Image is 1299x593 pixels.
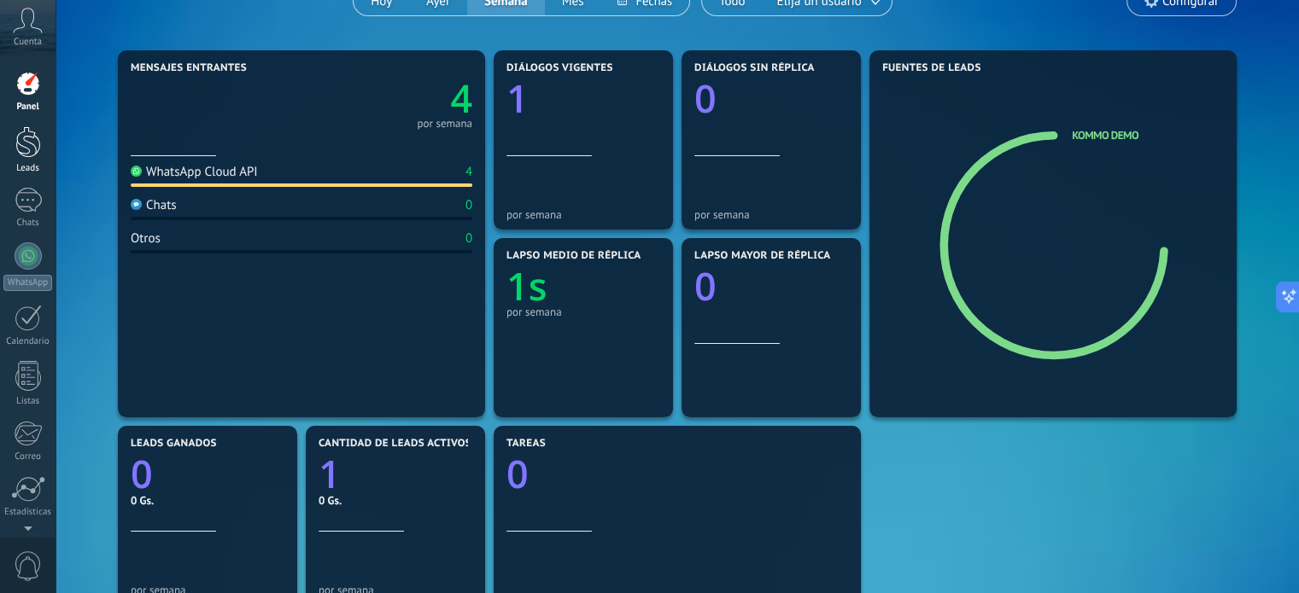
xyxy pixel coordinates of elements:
img: WhatsApp Cloud API [131,166,142,177]
div: por semana [506,208,660,221]
span: Mensajes entrantes [131,62,247,74]
div: WhatsApp [3,275,52,291]
div: 4 [465,164,472,180]
span: Leads ganados [131,438,217,450]
text: 0 [506,448,529,500]
span: Cantidad de leads activos [319,438,471,450]
div: Listas [3,396,53,407]
div: 0 [465,197,472,213]
div: 0 Gs. [319,493,472,508]
text: 0 [131,448,153,500]
div: Panel [3,102,53,113]
div: Otros [131,230,161,247]
div: por semana [506,305,660,318]
div: WhatsApp Cloud API [131,164,258,180]
img: Chats [131,199,142,210]
div: 0 Gs. [131,493,284,508]
div: Correo [3,451,53,462]
span: Lapso medio de réplica [506,250,641,262]
text: 1 [319,448,341,500]
span: Diálogos vigentes [506,62,613,74]
text: 4 [450,73,472,125]
a: 0 [506,448,848,500]
span: Fuentes de leads [882,62,981,74]
text: 1 [506,73,529,125]
text: 0 [694,73,717,125]
div: por semana [694,208,848,221]
text: 1s [506,260,547,312]
a: 4 [301,73,472,125]
div: Chats [3,218,53,229]
span: Diálogos sin réplica [694,62,815,74]
text: 0 [694,260,717,312]
div: Chats [131,197,177,213]
a: 1 [319,448,472,500]
div: Calendario [3,336,53,347]
a: 0 [131,448,284,500]
div: Leads [3,163,53,174]
div: Estadísticas [3,507,53,518]
span: Tareas [506,438,546,450]
div: 0 [465,230,472,247]
span: Cuenta [14,37,42,48]
div: por semana [417,119,472,128]
a: Kommo Demo [1072,128,1138,142]
span: Lapso mayor de réplica [694,250,830,262]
